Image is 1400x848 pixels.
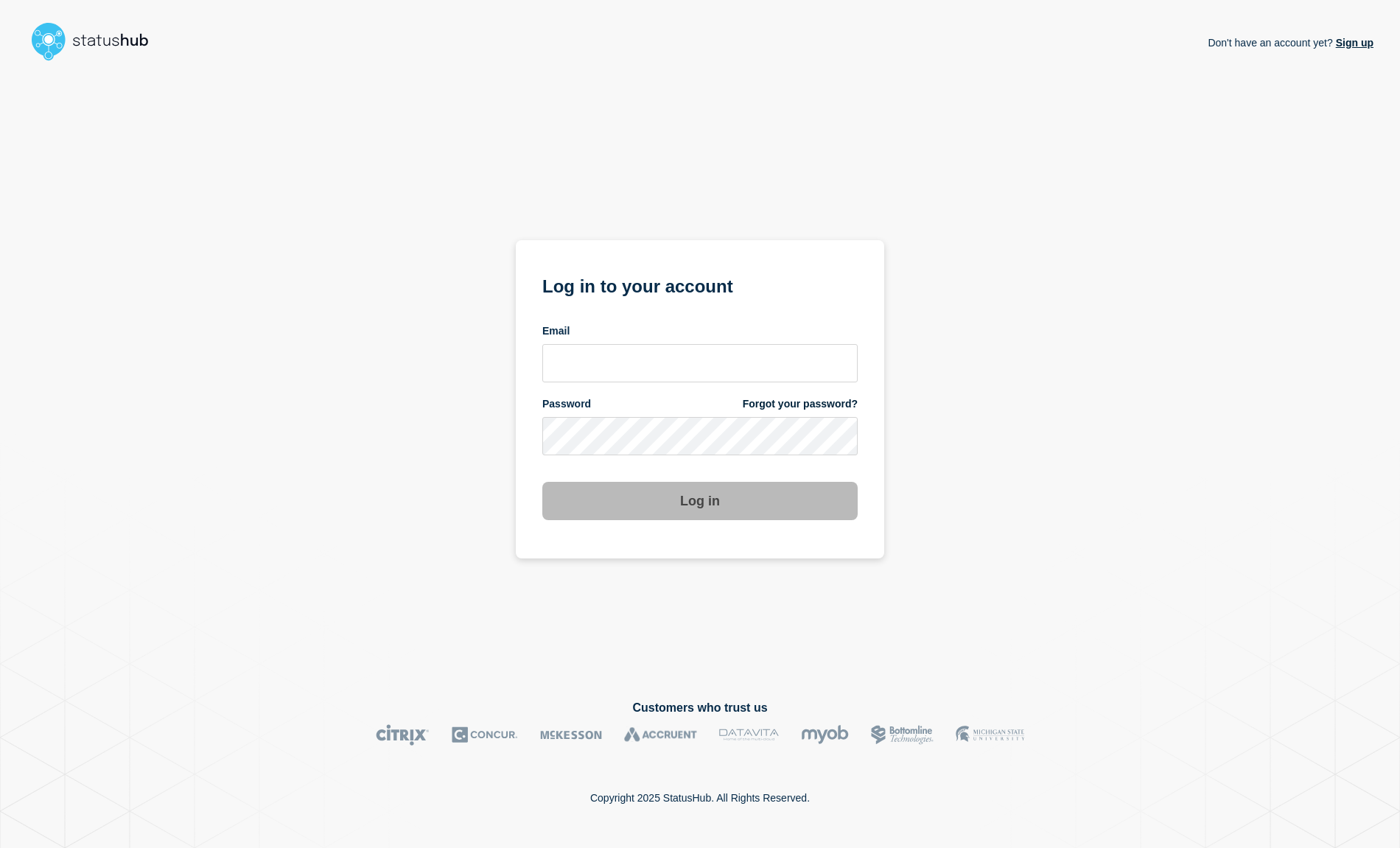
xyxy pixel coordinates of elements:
p: Copyright 2025 StatusHub. All Rights Reserved. [590,792,810,804]
a: Sign up [1333,37,1373,49]
img: Concur logo [452,724,518,746]
p: Don't have an account yet? [1208,25,1373,60]
h1: Log in to your account [542,271,858,298]
img: McKesson logo [540,724,602,746]
img: Accruent logo [624,724,697,746]
input: password input [542,417,858,455]
h2: Customers who trust us [27,701,1373,715]
img: DataVita logo [719,724,779,746]
a: Forgot your password? [743,397,858,411]
img: MSU logo [956,724,1024,746]
img: Bottomline logo [871,724,934,746]
span: Email [542,324,570,338]
img: StatusHub logo [27,18,167,65]
img: myob logo [801,724,849,746]
input: email input [542,344,858,382]
img: Citrix logo [376,724,430,746]
span: Password [542,397,591,411]
button: Log in [542,482,858,520]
